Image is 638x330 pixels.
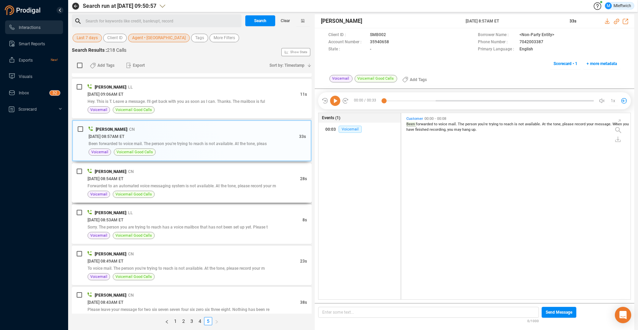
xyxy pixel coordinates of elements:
span: Interactions [19,25,41,30]
span: The [458,122,465,126]
span: available. [525,122,542,126]
span: Search run at [DATE] 09:50:57 [83,2,156,10]
span: 0/1000 [527,318,539,324]
div: [PERSON_NAME]| CN[DATE] 08:54AM ET28sForwarded to an automated voice messaging system is not avai... [72,163,312,203]
span: <Non-Party Entity> [519,32,554,39]
span: Voicemail Good Calls [116,149,153,155]
span: left [165,320,169,324]
span: Exports [19,58,33,63]
span: Voicemail [90,232,107,239]
span: your [587,122,595,126]
span: voice [438,122,448,126]
button: Agent • [GEOGRAPHIC_DATA] [128,34,190,42]
button: right [212,317,221,325]
button: Send Message [542,307,576,318]
button: 1x [608,96,618,106]
span: Voicemail Good Calls [115,191,152,198]
span: Last 7 days [77,34,98,42]
span: [PERSON_NAME] [96,127,127,132]
span: 00:00 / 00:33 [349,96,384,106]
span: [DATE] 08:57AM ET [89,134,124,139]
span: [DATE] 08:49AM ET [88,259,123,264]
span: Voicemail [91,149,108,155]
span: to [434,122,438,126]
button: Show Stats [281,48,310,56]
span: 00:00 - 00:08 [423,116,448,121]
span: 35940658 [370,39,389,46]
li: Next Page [212,317,221,325]
span: Export [133,60,145,71]
button: Search [245,15,275,26]
span: [DATE] 08:53AM ET [88,218,123,222]
span: tone, [553,122,562,126]
span: right [215,320,219,324]
span: 1x [611,95,615,106]
span: the [547,122,553,126]
img: prodigal-logo [5,5,42,15]
span: Customer [406,116,423,121]
a: 3 [188,317,196,325]
li: Visuals [5,69,63,83]
span: person [465,122,478,126]
span: [PERSON_NAME] [95,169,126,174]
span: please [562,122,575,126]
span: you're [478,122,489,126]
span: State : [328,46,367,53]
span: 11s [300,92,307,97]
span: To voice mail. The person you're trying to reach is not available. At the tone, please record your m [88,266,265,271]
span: 7042003387 [519,39,543,46]
span: Voicemail [90,107,107,113]
span: Phone Number : [478,39,516,46]
a: Inbox [9,86,58,99]
span: Search Results : [72,47,107,53]
span: [DATE] 09:06AM ET [88,92,123,97]
span: At [542,122,547,126]
div: grid [405,115,631,299]
li: Inbox [5,86,63,99]
span: 33s [299,134,306,139]
span: + more metadata [587,58,617,69]
span: Tags [195,34,204,42]
span: [PERSON_NAME] [95,85,126,90]
button: Export [122,60,149,71]
button: Add Tags [86,60,119,71]
span: up. [471,127,477,132]
div: [PERSON_NAME]| CN[DATE] 08:43AM ET38sPlease leave your message for two six seven seven four six z... [72,287,312,326]
sup: 32 [50,91,60,95]
span: 28s [300,176,307,181]
a: 5 [204,317,212,325]
span: Scorecard • 1 [554,58,577,69]
div: [PERSON_NAME]| CN[DATE] 08:49AM ET23sTo voice mail. The person you're trying to reach is not avai... [72,246,312,285]
button: Last 7 days [73,34,102,42]
span: Send Message [546,307,572,318]
a: ExportsNew! [9,53,58,67]
span: English [519,46,533,53]
span: Show Stats [290,11,307,93]
span: Been forwarded to voice mail. The person you're trying to reach is not available. At the tone, pleas [89,141,267,146]
span: Scorecard [18,107,37,112]
span: Voicemail Good Calls [115,107,152,113]
span: Events (1) [322,115,340,121]
button: Add Tags [398,74,431,85]
span: Been [406,122,416,127]
span: forwarded [416,122,434,126]
p: 3 [52,91,55,97]
span: | CN [126,252,134,256]
button: Scorecard • 1 [550,58,581,69]
a: Smart Reports [9,37,58,50]
span: Add Tags [97,60,114,71]
span: New! [51,53,58,67]
span: [DATE] 08:43AM ET [88,300,123,305]
button: Tags [191,34,208,42]
span: Hey. This is T. Leave a message. I'll get back with you as soon as I can. Thanks. The mailbox is ful [88,99,265,104]
span: Voicemail Good Calls [115,232,152,239]
span: you [447,127,454,132]
span: is [514,122,518,126]
span: Voicemail [90,273,107,280]
span: When [612,122,623,126]
span: Sort by: Timestamp [269,60,305,71]
a: 2 [180,317,187,325]
li: 4 [196,317,204,325]
button: More Filters [209,34,239,42]
span: More Filters [214,34,235,42]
